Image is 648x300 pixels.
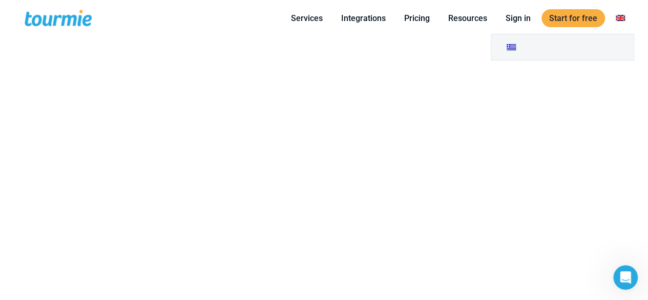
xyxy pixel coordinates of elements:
a: Resources [441,12,495,25]
a: Start for free [541,9,605,27]
a: Pricing [396,12,437,25]
a: Integrations [333,12,393,25]
iframe: Intercom live chat [613,265,638,290]
a: Services [283,12,330,25]
a: Sign in [498,12,538,25]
